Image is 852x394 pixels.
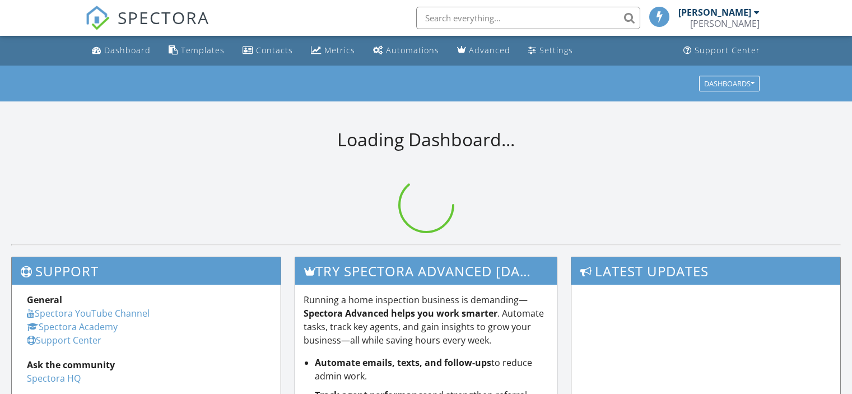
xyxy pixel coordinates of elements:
[453,40,515,61] a: Advanced
[315,356,491,369] strong: Automate emails, texts, and follow-ups
[690,18,760,29] div: Brent Patterson
[386,45,439,55] div: Automations
[181,45,225,55] div: Templates
[295,257,557,285] h3: Try spectora advanced [DATE]
[87,40,155,61] a: Dashboard
[539,45,573,55] div: Settings
[85,6,110,30] img: The Best Home Inspection Software - Spectora
[27,372,81,384] a: Spectora HQ
[315,356,549,383] li: to reduce admin work.
[324,45,355,55] div: Metrics
[699,76,760,91] button: Dashboards
[104,45,151,55] div: Dashboard
[695,45,760,55] div: Support Center
[679,40,765,61] a: Support Center
[469,45,510,55] div: Advanced
[27,307,150,319] a: Spectora YouTube Channel
[85,15,209,39] a: SPECTORA
[524,40,578,61] a: Settings
[304,307,497,319] strong: Spectora Advanced helps you work smarter
[12,257,281,285] h3: Support
[704,80,755,87] div: Dashboards
[306,40,360,61] a: Metrics
[27,358,266,372] div: Ask the community
[118,6,209,29] span: SPECTORA
[27,294,62,306] strong: General
[238,40,297,61] a: Contacts
[27,334,101,346] a: Support Center
[678,7,751,18] div: [PERSON_NAME]
[369,40,444,61] a: Automations (Basic)
[416,7,640,29] input: Search everything...
[256,45,293,55] div: Contacts
[27,321,118,333] a: Spectora Academy
[304,293,549,347] p: Running a home inspection business is demanding— . Automate tasks, track key agents, and gain ins...
[164,40,229,61] a: Templates
[571,257,840,285] h3: Latest Updates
